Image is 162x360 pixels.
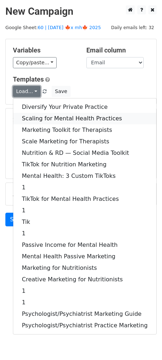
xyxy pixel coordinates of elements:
[13,57,57,68] a: Copy/paste...
[13,136,156,147] a: Scale Marketing for Therapists
[13,320,156,331] a: Psychologist/Psychiatrist Practice Marketing
[13,182,156,193] a: 1
[13,159,156,170] a: TikTok for Nutrition Marketing
[13,124,156,136] a: Marketing Toolkit for Therapists
[13,170,156,182] a: Mental Health: 3 Custom TikToks
[5,213,29,226] a: Send
[13,216,156,228] a: Tik
[13,228,156,239] a: 1
[13,285,156,297] a: 1
[13,274,156,285] a: Creative Marketing for Nutritionists
[126,326,162,360] iframe: Chat Widget
[38,25,101,30] a: 60 | [DATE] 🍁x mh🍁 2025
[13,193,156,205] a: TikTok for Mental Health Practices
[13,205,156,216] a: 1
[5,25,101,30] small: Google Sheet:
[13,113,156,124] a: Scaling for Mental Health Practices
[109,24,157,32] span: Daily emails left: 32
[13,251,156,262] a: Mental Health Passive Marketing
[109,25,157,30] a: Daily emails left: 32
[52,86,70,97] button: Save
[13,46,76,54] h5: Variables
[13,297,156,308] a: 1
[5,5,157,18] h2: New Campaign
[13,101,156,113] a: Diversify Your Private Practice
[13,86,40,97] a: Load...
[13,308,156,320] a: Psychologist/Psychiatrist Marketing Guide
[13,239,156,251] a: Passive Income for Mental Health
[13,75,44,83] a: Templates
[13,147,156,159] a: Nutrition & RD — Social Media Toolkit
[86,46,149,54] h5: Email column
[13,262,156,274] a: Marketing for Nutritionists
